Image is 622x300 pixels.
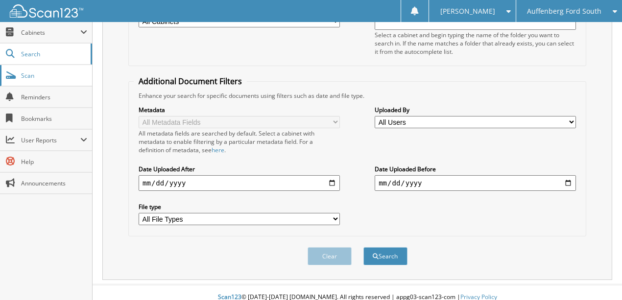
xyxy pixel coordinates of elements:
[21,115,87,123] span: Bookmarks
[139,106,340,114] label: Metadata
[21,158,87,166] span: Help
[21,71,87,80] span: Scan
[212,146,224,154] a: here
[21,28,80,37] span: Cabinets
[440,8,495,14] span: [PERSON_NAME]
[139,129,340,154] div: All metadata fields are searched by default. Select a cabinet with metadata to enable filtering b...
[21,179,87,187] span: Announcements
[21,93,87,101] span: Reminders
[139,165,340,173] label: Date Uploaded After
[21,136,80,144] span: User Reports
[139,175,340,191] input: start
[375,175,576,191] input: end
[363,247,407,265] button: Search
[308,247,352,265] button: Clear
[10,4,83,18] img: scan123-logo-white.svg
[139,203,340,211] label: File type
[134,92,581,100] div: Enhance your search for specific documents using filters such as date and file type.
[527,8,601,14] span: Auffenberg Ford South
[573,253,622,300] iframe: Chat Widget
[375,106,576,114] label: Uploaded By
[21,50,86,58] span: Search
[134,76,247,87] legend: Additional Document Filters
[375,165,576,173] label: Date Uploaded Before
[375,31,576,56] div: Select a cabinet and begin typing the name of the folder you want to search in. If the name match...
